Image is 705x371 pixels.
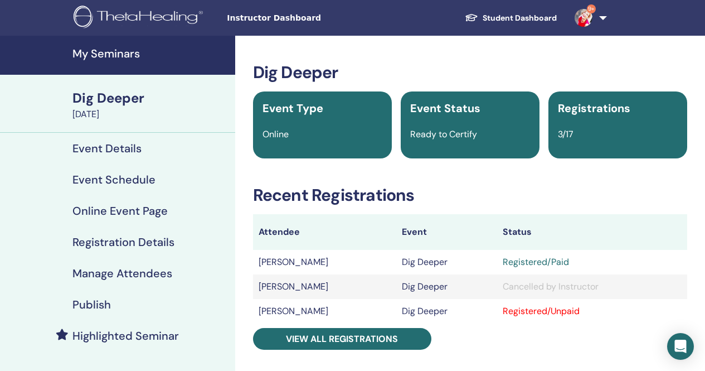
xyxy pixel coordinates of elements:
[456,8,566,28] a: Student Dashboard
[503,256,682,269] div: Registered/Paid
[72,173,155,186] h4: Event Schedule
[72,47,228,60] h4: My Seminars
[72,108,228,121] div: [DATE]
[227,12,394,24] span: Instructor Dashboard
[396,250,497,274] td: Dig Deeper
[253,328,431,350] a: View all registrations
[253,214,396,250] th: Attendee
[667,333,694,360] div: Open Intercom Messenger
[72,267,172,280] h4: Manage Attendees
[72,142,142,155] h4: Event Details
[262,101,323,115] span: Event Type
[72,298,111,311] h4: Publish
[66,89,235,121] a: Dig Deeper[DATE]
[286,333,398,345] span: View all registrations
[72,235,174,249] h4: Registration Details
[410,101,480,115] span: Event Status
[497,214,687,250] th: Status
[72,89,228,108] div: Dig Deeper
[72,329,179,343] h4: Highlighted Seminar
[465,13,478,22] img: graduation-cap-white.svg
[396,299,497,324] td: Dig Deeper
[262,128,289,140] span: Online
[253,274,396,299] td: [PERSON_NAME]
[74,6,207,31] img: logo.png
[587,4,596,13] span: 9+
[253,250,396,274] td: [PERSON_NAME]
[558,101,630,115] span: Registrations
[396,214,497,250] th: Event
[253,185,687,205] h3: Recent Registrations
[72,204,168,218] h4: Online Event Page
[253,62,687,83] h3: Dig Deeper
[253,299,396,324] td: [PERSON_NAME]
[503,280,682,293] div: Cancelled by Instructor
[558,128,573,140] span: 3/17
[410,128,477,140] span: Ready to Certify
[396,274,497,299] td: Dig Deeper
[575,9,592,27] img: default.jpg
[503,305,682,318] div: Registered/Unpaid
